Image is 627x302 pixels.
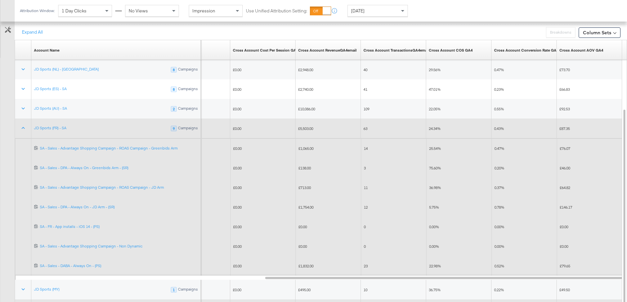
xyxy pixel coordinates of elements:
a: JD Sports (MY) [34,287,59,292]
span: £2,740.00 [298,87,313,92]
a: Describe this metric [363,48,429,53]
span: £146.17 [560,205,572,210]
a: Cross Account Conversion rate GA4 [494,48,558,53]
span: £79.65 [560,263,570,268]
span: 0.00% [429,224,439,229]
span: 24.34% [429,126,441,131]
span: Impression [192,8,215,14]
span: £0.00 [298,244,307,249]
span: 10 [363,287,367,292]
div: Campaigns [178,87,198,92]
a: SA - Sales - DPA - Always On - Greenbids Arm - (SR) [40,165,198,171]
a: SA - FR - App installs - iOS 14 - (PS) [40,224,198,230]
div: 8 [171,87,177,92]
span: £0.00 [233,287,241,292]
a: SA - Sales - Advantage Shopping Campaign - Non Dynamic [40,244,198,249]
span: 47.01% [429,87,441,92]
span: 23 [364,263,368,268]
span: 25.54% [429,146,441,151]
span: £138.00 [298,166,311,170]
a: JD Sports (NL) - [GEOGRAPHIC_DATA] [34,67,99,72]
span: £46.00 [560,166,570,170]
a: Describe this metric [298,48,357,53]
span: 11 [364,185,368,190]
div: 1 [171,287,177,293]
div: 2 [171,106,177,112]
span: £73.70 [559,67,570,72]
span: 75.60% [429,166,441,170]
a: SA - Sales - DABA - Always On - (PS) [40,263,198,269]
span: 29.56% [429,67,441,72]
div: Campaigns [178,126,198,132]
span: 3 [364,166,366,170]
div: 8 [171,67,177,73]
span: 0.20% [494,166,504,170]
span: £0.00 [560,224,568,229]
span: 0.47% [494,67,504,72]
div: Account Name [34,48,59,53]
a: Cross Account COS GA4 [429,48,473,53]
div: Campaigns [178,106,198,112]
span: 22.05% [429,106,441,111]
a: JD Sports (AU) - SA [34,106,67,111]
a: SA - Sales - Advantage Shopping Campaign - ROAS Campaign - Greenbids Arm [40,146,198,151]
span: £0.00 [233,87,241,92]
div: 9 [171,126,177,132]
span: £0.00 [233,205,242,210]
a: Cross Account AOV GA4 [559,48,603,53]
span: [DATE] [351,8,364,14]
span: £49.50 [559,287,570,292]
a: JD Sports (FR) - SA [34,125,66,131]
span: £0.00 [233,263,242,268]
span: 5.75% [429,205,439,210]
span: £0.00 [233,244,242,249]
span: £0.00 [233,224,242,229]
span: 0.52% [494,263,504,268]
span: £0.00 [233,106,241,111]
div: Cross Account TransactionsGA4email [363,48,429,53]
span: £92.53 [559,106,570,111]
button: Expand All [17,26,47,38]
span: £87.35 [559,126,570,131]
span: £76.07 [560,146,570,151]
span: £0.00 [233,126,241,131]
span: £0.00 [233,67,241,72]
button: Column Sets [579,27,620,38]
span: £1,832.00 [298,263,313,268]
span: 0.22% [494,287,504,292]
a: SA - Sales - Advantage Shopping Campaign - ROAS Campaign - JD Arm [40,185,198,190]
span: 0.37% [494,185,504,190]
span: 36.98% [429,185,441,190]
span: 22.98% [429,263,441,268]
a: SA - Sales - DPA - Always On - JD Arm - (SR) [40,204,198,210]
span: £0.00 [233,146,242,151]
span: No Views [129,8,148,14]
span: 0.55% [494,106,504,111]
span: 40 [363,67,367,72]
label: Use Unified Attribution Setting: [246,8,307,14]
span: 109 [363,106,369,111]
div: Cross Account RevenueGA4email [298,48,357,53]
span: £495.00 [298,287,311,292]
span: 14 [364,146,368,151]
span: £0.00 [233,185,242,190]
span: 0.78% [494,205,504,210]
span: £66.83 [559,87,570,92]
span: £10,086.00 [298,106,315,111]
span: 1 Day Clicks [62,8,87,14]
span: 0.23% [494,87,504,92]
span: 63 [363,126,367,131]
span: 0.00% [494,224,504,229]
span: 36.75% [429,287,441,292]
div: Cross Account Conversion Rate GA4 [494,48,558,53]
div: Campaigns [178,287,198,293]
span: £0.00 [233,166,242,170]
a: Cross Account Cost Per Session GA4 [233,48,298,53]
span: 0.00% [494,244,504,249]
span: 0.00% [429,244,439,249]
span: 12 [364,205,368,210]
div: Campaigns [178,67,198,73]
